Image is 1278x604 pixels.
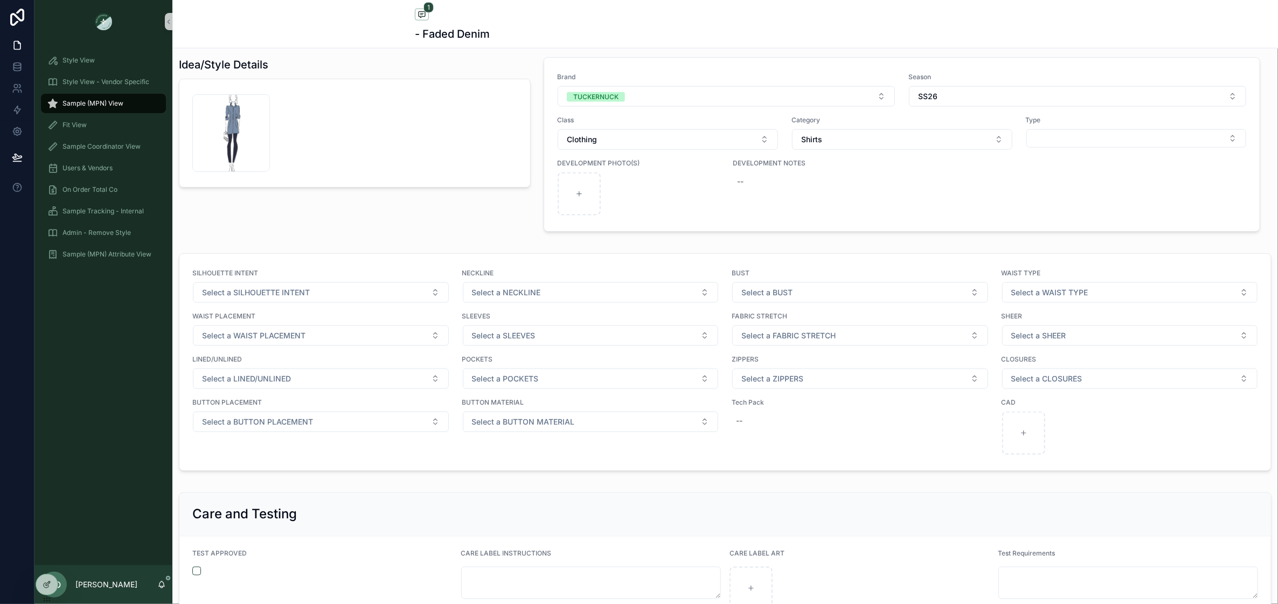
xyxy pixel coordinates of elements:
span: DEVELOPMENT PHOTO(S) [557,159,720,168]
button: Select Button [558,129,778,150]
span: Style View - Vendor Specific [62,78,149,86]
span: Select a FABRIC STRETCH [741,330,836,341]
h1: - Faded Denim [415,26,490,41]
span: CARE LABEL ART [730,550,784,558]
button: Select Button [193,412,449,432]
a: Sample Tracking - Internal [41,202,166,221]
span: WAIST PLACEMENT [192,312,449,321]
div: TUCKERNUCK [573,92,619,102]
span: Brand [557,73,895,81]
span: Select a SHEER [1011,330,1066,341]
span: CARE LABEL INSTRUCTIONS [461,550,552,558]
span: Select a BUST [741,287,793,298]
span: Users & Vendors [62,164,113,172]
img: App logo [95,13,112,30]
span: Season [908,73,1247,81]
button: Select Button [463,282,719,303]
button: Select Button [463,412,719,432]
button: Select Button [193,325,449,346]
span: Sample Coordinator View [62,142,141,151]
span: SLEEVES [462,312,719,321]
button: Select Button [1002,325,1258,346]
span: NECKLINE [462,269,719,277]
button: Select Button [732,369,988,389]
span: 1 [423,2,434,13]
span: Type [1026,116,1247,124]
span: Select a WAIST TYPE [1011,287,1088,298]
span: Tech Pack [732,398,989,407]
h1: Idea/Style Details [179,57,268,72]
a: Sample Coordinator View [41,137,166,156]
span: Category [791,116,1013,124]
button: Select Button [193,282,449,303]
div: -- [736,415,742,426]
a: Style View - Vendor Specific [41,72,166,92]
div: scrollable content [34,43,172,278]
span: Style View [62,56,95,65]
p: [PERSON_NAME] [75,579,137,590]
span: BUST [732,269,989,277]
span: SHEER [1002,312,1259,321]
a: Sample (MPN) Attribute View [41,245,166,264]
span: WAIST TYPE [1002,269,1259,277]
button: Select Button [193,369,449,389]
span: Sample Tracking - Internal [62,207,144,216]
a: BrandSelect ButtonSeasonSelect ButtonClassSelect ButtonCategorySelect ButtonTypeSelect ButtonDEVE... [544,58,1260,231]
span: Sample (MPN) Attribute View [62,250,151,259]
a: Users & Vendors [41,158,166,178]
span: Class [557,116,779,124]
span: SILHOUETTE INTENT [192,269,449,277]
a: Sample (MPN) View [41,94,166,113]
span: TEST APPROVED [192,550,247,558]
span: Select a BUTTON MATERIAL [472,416,575,427]
span: POCKETS [462,355,719,364]
button: Select Button [463,325,719,346]
span: LINED/UNLINED [192,355,449,364]
a: SILHOUETTE INTENTSelect ButtonNECKLINESelect ButtonBUSTSelect ButtonWAIST TYPESelect ButtonWAIST ... [179,254,1271,470]
button: Select Button [732,325,988,346]
span: Select a ZIPPERS [741,373,803,384]
span: Clothing [567,134,597,145]
span: Test Requirements [998,550,1055,558]
span: Shirts [801,134,822,145]
span: ZIPPERS [732,355,989,364]
span: SS26 [918,91,937,102]
span: On Order Total Co [62,185,117,194]
h2: Care and Testing [192,506,297,523]
span: Select a WAIST PLACEMENT [202,330,305,341]
a: On Order Total Co [41,180,166,199]
button: Select Button [1002,282,1258,303]
span: BUTTON PLACEMENT [192,398,449,407]
button: Select Button [732,282,988,303]
span: CAD [1002,398,1259,407]
span: Admin - Remove Style [62,228,131,237]
button: Select Button [558,86,895,107]
span: FABRIC STRETCH [732,312,989,321]
span: Select a SILHOUETTE INTENT [202,287,310,298]
span: Select a POCKETS [472,373,539,384]
a: Style View [41,51,166,70]
span: Select a LINED/UNLINED [202,373,291,384]
span: CLOSURES [1002,355,1259,364]
span: Select a SLEEVES [472,330,536,341]
div: -- [737,176,744,187]
span: Fit View [62,121,87,129]
button: Select Button [1026,129,1247,148]
span: Select a CLOSURES [1011,373,1082,384]
span: BUTTON MATERIAL [462,398,719,407]
a: Fit View [41,115,166,135]
span: Select a BUTTON PLACEMENT [202,416,313,427]
button: 1 [415,9,429,22]
button: Select Button [1002,369,1258,389]
button: Select Button [463,369,719,389]
span: Sample (MPN) View [62,99,123,108]
span: Select a NECKLINE [472,287,541,298]
a: Admin - Remove Style [41,223,166,242]
button: Select Button [792,129,1012,150]
span: DEVELOPMENT NOTES [733,159,954,168]
button: Select Button [909,86,1246,107]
